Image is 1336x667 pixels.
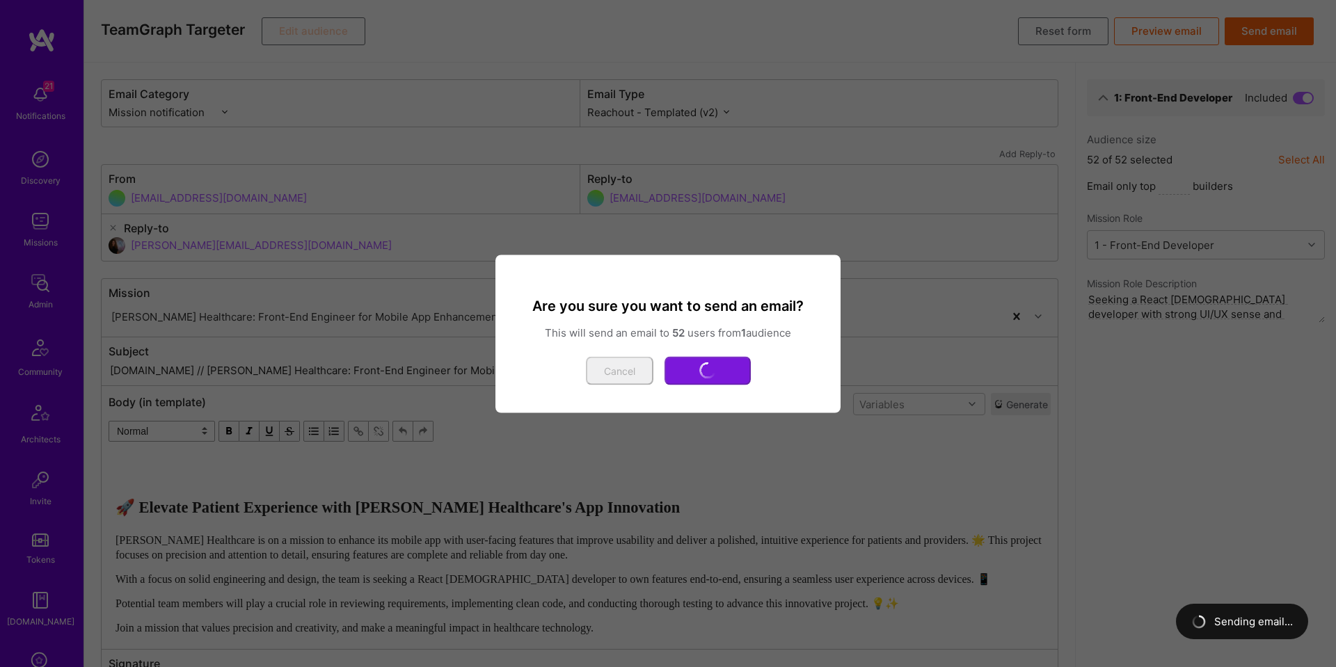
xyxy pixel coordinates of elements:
[586,356,653,385] button: Cancel
[741,326,746,339] strong: 1
[512,296,824,314] h3: Are you sure you want to send an email?
[1214,614,1293,629] span: Sending email...
[495,255,841,412] div: modal
[1190,613,1207,630] img: loading
[672,326,685,339] strong: 52
[512,325,824,339] p: This will send an email to users from audience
